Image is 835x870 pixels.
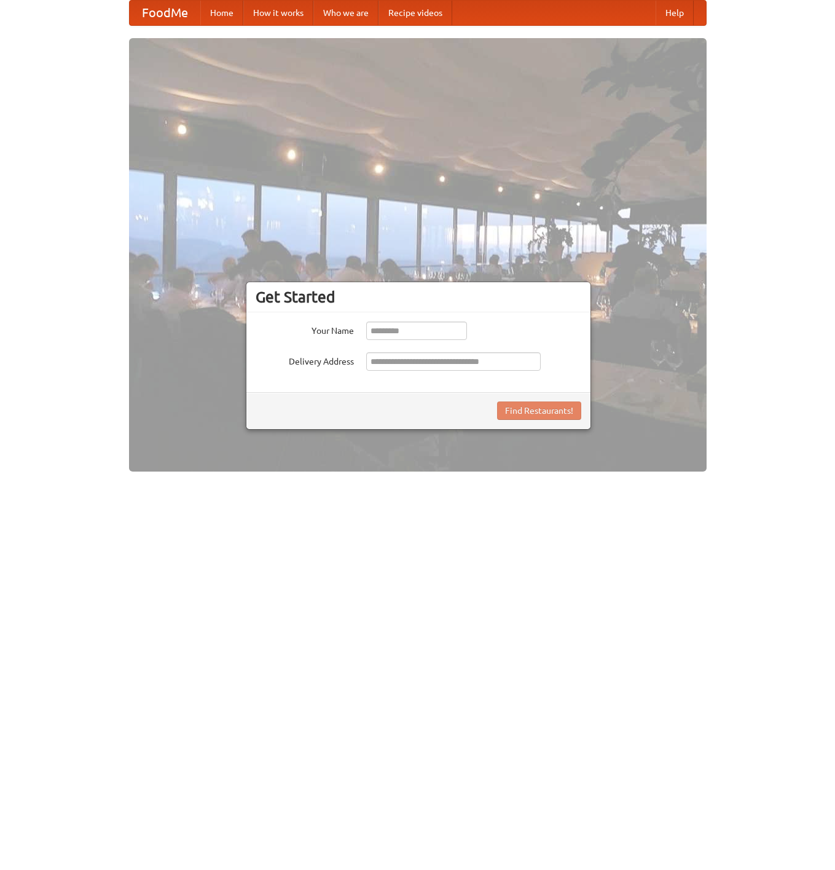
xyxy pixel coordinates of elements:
[130,1,200,25] a: FoodMe
[497,401,581,420] button: Find Restaurants!
[200,1,243,25] a: Home
[378,1,452,25] a: Recipe videos
[256,322,354,337] label: Your Name
[656,1,694,25] a: Help
[256,288,581,306] h3: Get Started
[256,352,354,368] label: Delivery Address
[313,1,378,25] a: Who we are
[243,1,313,25] a: How it works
